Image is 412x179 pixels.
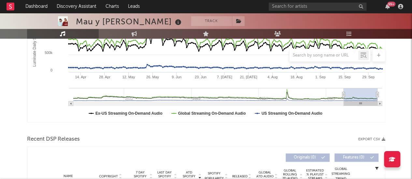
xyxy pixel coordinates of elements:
div: Mau y [PERSON_NAME] [76,16,183,27]
text: 23. Jun [194,75,206,79]
button: Features(0) [334,153,378,162]
text: 21. [DATE] [240,75,257,79]
span: Originals ( 0 ) [290,156,320,160]
text: Global Streaming On-Demand Audio [178,111,246,116]
text: 29. Sep [362,75,374,79]
input: Search for artists [269,3,366,11]
text: 18. Aug [290,75,302,79]
span: Released [232,174,248,178]
text: 7. [DATE] [217,75,232,79]
span: Copyright [99,174,118,178]
text: US Streaming On-Demand Audio [261,111,322,116]
text: 9. Jun [172,75,181,79]
text: 14. Apr [75,75,86,79]
div: 99 + [387,2,395,6]
text: 26. May [146,75,159,79]
text: 15. Sep [338,75,350,79]
text: 4. Aug [267,75,277,79]
text: 28. Apr [99,75,110,79]
span: Features ( 0 ) [339,156,369,160]
text: 1. Sep [315,75,325,79]
div: Name [47,174,90,179]
text: 12. May [122,75,135,79]
button: 99+ [385,4,390,9]
button: Track [191,16,232,26]
text: Ex-US Streaming On-Demand Audio [95,111,163,116]
span: Recent DSP Releases [27,135,80,143]
button: Export CSV [358,137,385,141]
text: Luminate Daily Streams [32,25,37,67]
button: Originals(0) [286,153,330,162]
text: 0 [50,68,52,72]
input: Search by song name or URL [290,53,358,58]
